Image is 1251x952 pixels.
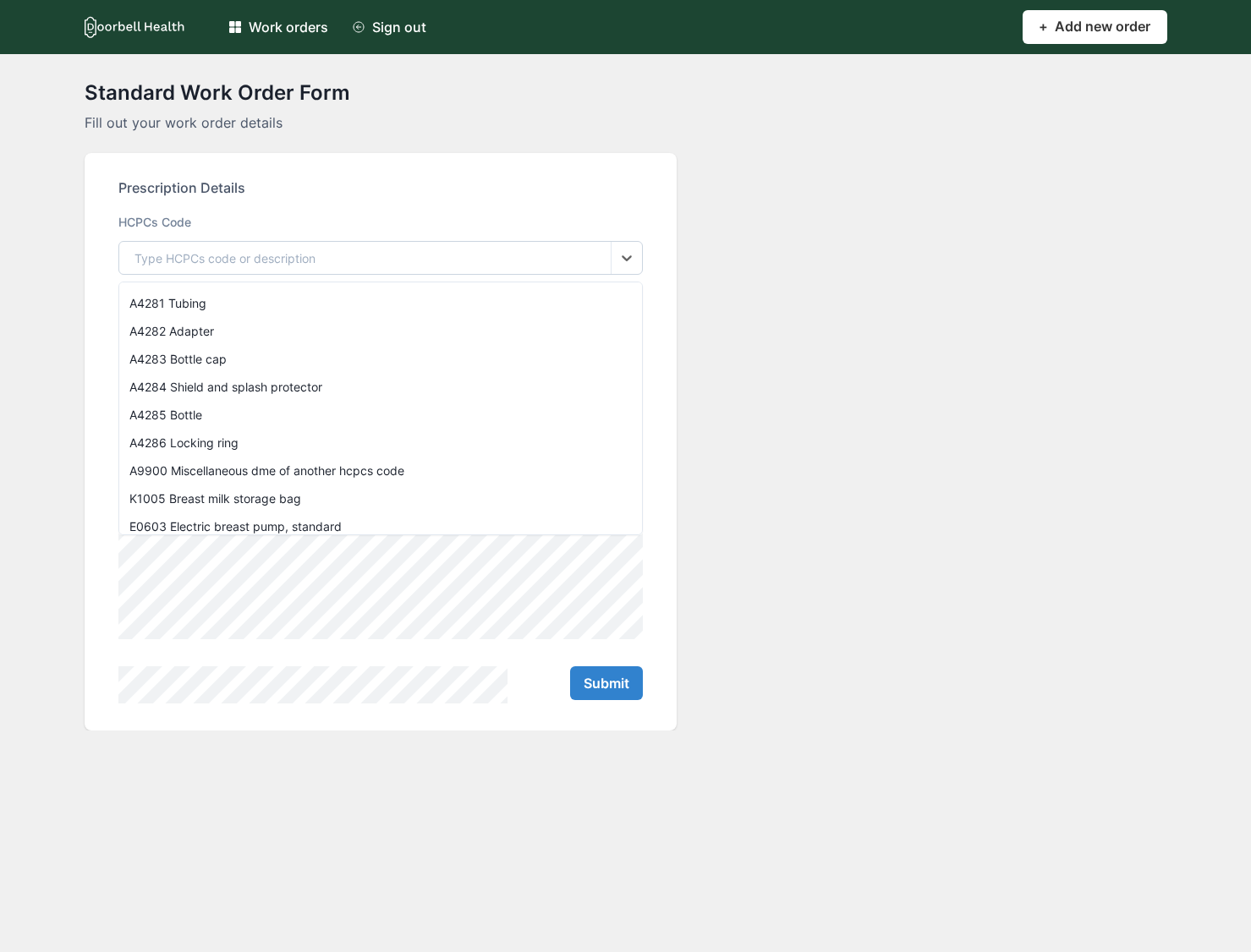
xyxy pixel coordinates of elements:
[119,429,642,457] div: A4286 Locking ring
[372,17,426,37] div: Sign out
[570,666,643,700] button: Submit
[1039,19,1055,35] p: +
[85,112,1167,133] p: Fill out your work order details
[118,180,643,196] h2: Prescription Details
[119,289,642,317] div: A4281 Tubing
[119,457,642,484] div: A9900 Miscellaneous dme of another hcpcs code
[119,317,642,345] div: A4282 Adapter
[1023,10,1166,44] a: +Add new order
[85,81,1167,106] h2: Standard Work Order Form
[119,373,642,401] div: A4284 Shield and splash protector
[119,484,642,512] div: K1005 Breast milk storage bag
[342,10,436,44] a: Sign out
[1055,19,1150,35] p: Add new order
[119,345,642,373] div: A4283 Bottle cap
[134,249,315,266] div: Type HCPCs code or description
[218,10,338,44] a: Work orders
[119,401,642,429] div: A4285 Bottle
[118,213,639,231] label: HCPCs Code
[249,17,328,37] div: Work orders
[119,512,642,540] div: E0603 Electric breast pump, standard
